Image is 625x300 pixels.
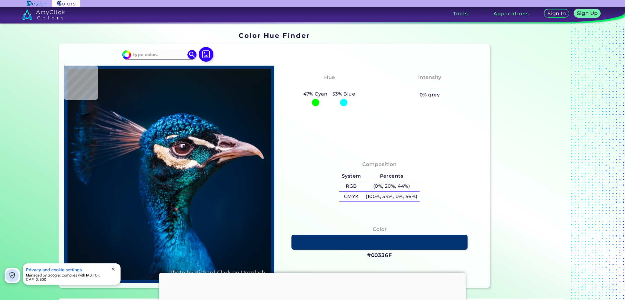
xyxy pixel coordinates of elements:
[187,50,197,59] img: icon search
[492,29,569,290] iframe: Advertisement
[339,181,363,191] h5: RGB
[418,73,441,82] h4: Intensity
[362,160,397,169] h4: Composition
[367,252,392,259] h3: #00336F
[363,171,420,181] h5: Percents
[324,73,335,82] h4: Hue
[493,11,529,16] h3: Applications
[574,9,600,18] a: Sign Up
[330,90,358,98] h5: 53% Blue
[339,192,363,202] h5: CMYK
[131,51,188,59] input: type color..
[577,11,598,16] h5: Sign Up
[67,69,271,280] img: img_pavlin.jpg
[339,171,363,181] h5: System
[22,9,65,20] img: logo_artyclick_colors_white.svg
[373,225,387,234] h4: Color
[239,31,310,40] h1: Color Hue Finder
[417,83,443,90] h3: Vibrant
[27,1,47,6] img: ArtyClick Design logo
[453,11,468,16] h3: Tools
[301,90,330,98] h5: 47% Cyan
[363,192,420,202] h5: (100%, 54%, 0%, 56%)
[312,83,347,90] h3: Cyan-Blue
[420,91,440,99] h5: 0% grey
[547,11,565,16] h5: Sign In
[544,9,569,18] a: Sign In
[199,47,213,62] img: icon picture
[363,181,420,191] h5: (0%, 20%, 44%)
